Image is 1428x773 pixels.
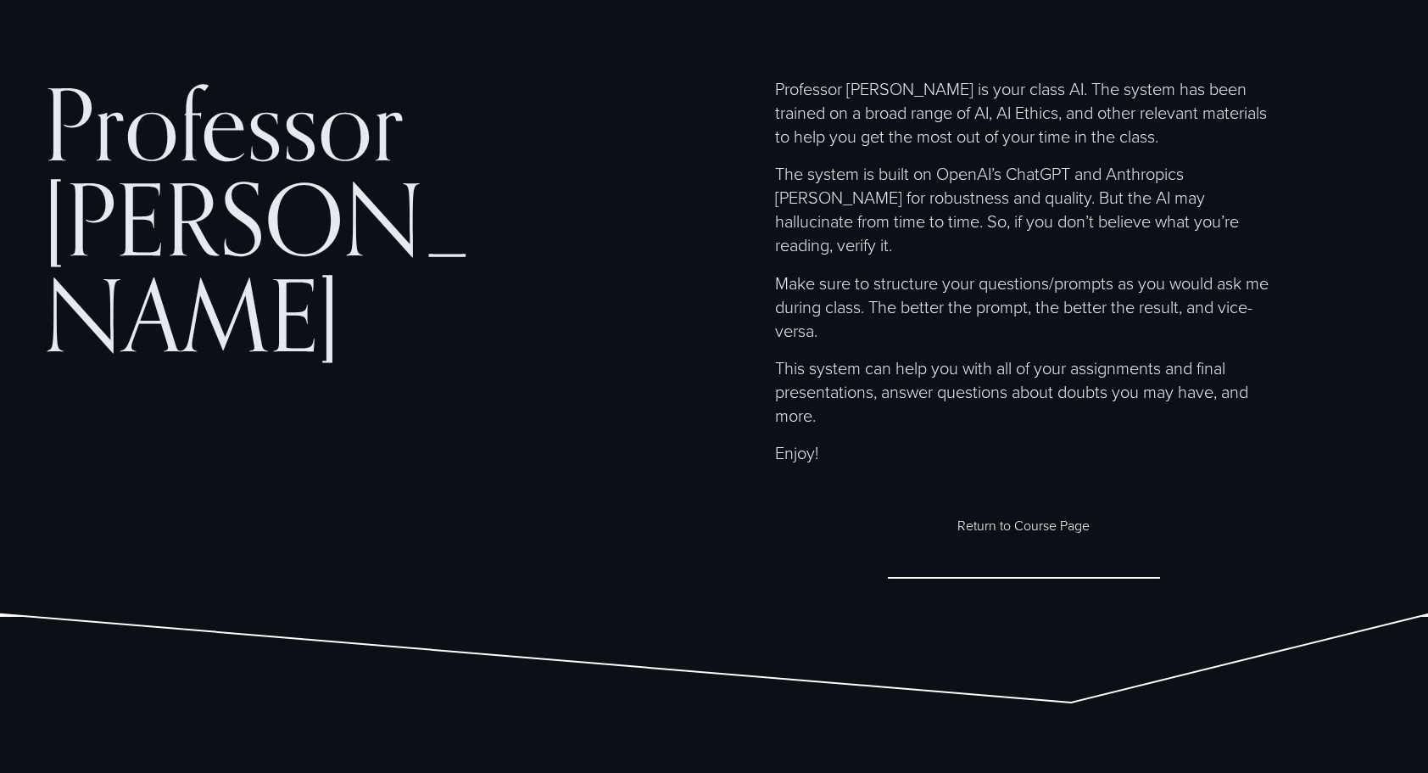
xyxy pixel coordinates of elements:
[775,271,1273,342] p: Make sure to structure your questions/prompts as you would ask me during class. The better the pr...
[43,76,484,362] h1: Professor [PERSON_NAME]
[775,440,1273,464] p: Enjoy!
[775,161,1273,256] p: The system is built on OpenAI’s ChatGPT and Anthropics [PERSON_NAME] for robustness and quality. ...
[775,76,1273,148] p: Professor [PERSON_NAME] is your class AI. The system has been trained on a broad range of AI, AI ...
[775,356,1273,427] p: This system can help you with all of your assignments and final presentations, answer questions a...
[888,473,1160,579] a: Return to Course Page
